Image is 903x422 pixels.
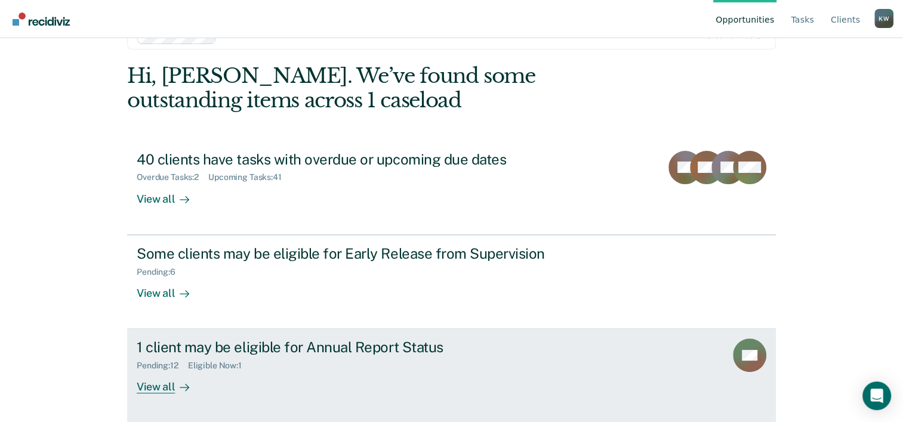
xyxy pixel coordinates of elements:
[137,245,556,262] div: Some clients may be eligible for Early Release from Supervision
[208,172,291,182] div: Upcoming Tasks : 41
[127,235,776,329] a: Some clients may be eligible for Early Release from SupervisionPending:6View all
[874,9,893,28] button: Profile dropdown button
[137,172,208,182] div: Overdue Tasks : 2
[137,339,556,356] div: 1 client may be eligible for Annual Report Status
[127,64,646,113] div: Hi, [PERSON_NAME]. We’ve found some outstanding items across 1 caseload
[137,182,204,206] div: View all
[127,141,776,235] a: 40 clients have tasks with overdue or upcoming due datesOverdue Tasks:2Upcoming Tasks:41View all
[13,13,70,26] img: Recidiviz
[862,381,891,410] div: Open Intercom Messenger
[137,361,188,371] div: Pending : 12
[188,361,251,371] div: Eligible Now : 1
[874,9,893,28] div: K W
[137,151,556,168] div: 40 clients have tasks with overdue or upcoming due dates
[137,371,204,394] div: View all
[137,277,204,300] div: View all
[137,267,185,277] div: Pending : 6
